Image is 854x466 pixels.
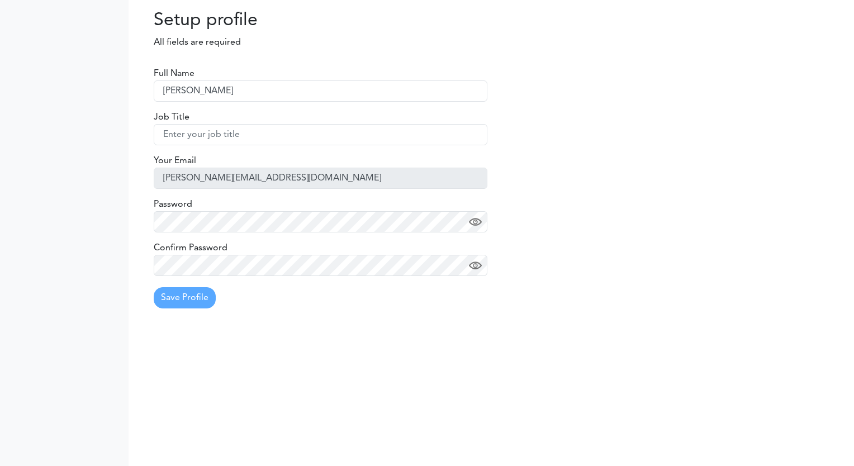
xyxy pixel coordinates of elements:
[154,198,192,211] label: Password
[154,111,189,124] label: Job Title
[154,241,227,255] label: Confirm Password
[154,80,487,102] input: Enter your full name
[154,287,216,308] button: Save Profile
[469,216,482,229] img: eye.png
[154,124,487,145] input: Enter your job title
[154,168,487,189] input: Enter your email address
[137,36,362,49] p: All fields are required
[154,154,196,168] label: Your Email
[469,259,482,272] img: eye.png
[137,10,362,31] h2: Setup profile
[154,67,194,80] label: Full Name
